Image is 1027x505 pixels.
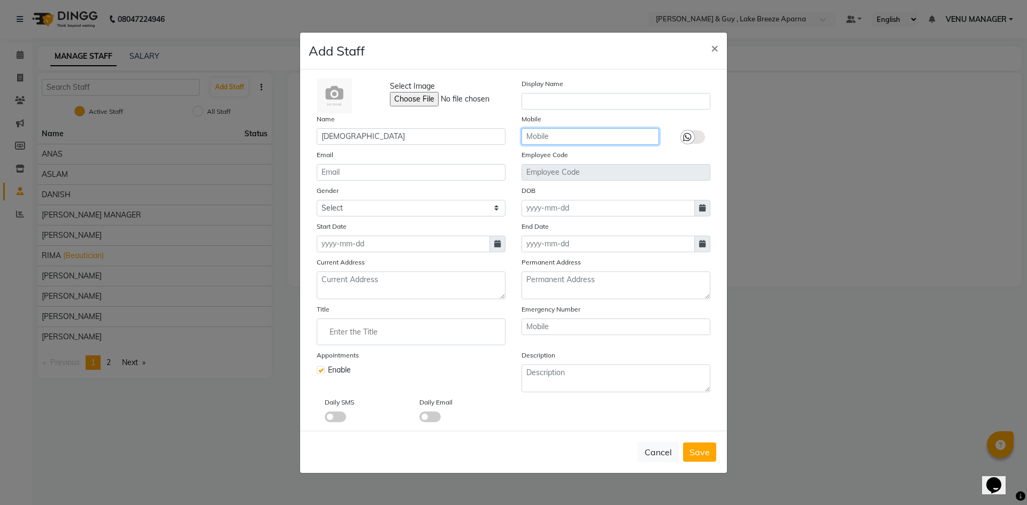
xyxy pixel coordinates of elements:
[317,222,347,231] label: Start Date
[689,447,710,457] span: Save
[522,186,535,196] label: DOB
[522,236,695,252] input: yyyy-mm-dd
[317,305,329,314] label: Title
[522,351,555,360] label: Description
[522,305,580,314] label: Emergency Number
[711,40,718,56] span: ×
[309,41,365,60] h4: Add Staff
[522,200,695,216] input: yyyy-mm-dd
[522,222,549,231] label: End Date
[317,128,505,145] input: Name
[522,114,541,124] label: Mobile
[522,79,563,89] label: Display Name
[522,128,659,145] input: Mobile
[522,150,568,160] label: Employee Code
[325,398,354,407] label: Daily SMS
[522,164,710,181] input: Employee Code
[321,321,501,343] input: Enter the Title
[328,364,351,376] span: Enable
[638,442,679,462] button: Cancel
[317,150,333,160] label: Email
[317,114,335,124] label: Name
[702,33,727,63] button: Close
[419,398,453,407] label: Daily Email
[317,351,359,360] label: Appointments
[317,236,490,252] input: yyyy-mm-dd
[982,462,1016,494] iframe: chat widget
[522,258,581,267] label: Permanent Address
[317,164,505,181] input: Email
[390,81,435,92] span: Select Image
[522,318,710,335] input: Mobile
[317,78,352,113] img: Cinque Terre
[683,442,716,462] button: Save
[390,92,535,106] input: Select Image
[317,258,365,267] label: Current Address
[317,186,339,196] label: Gender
